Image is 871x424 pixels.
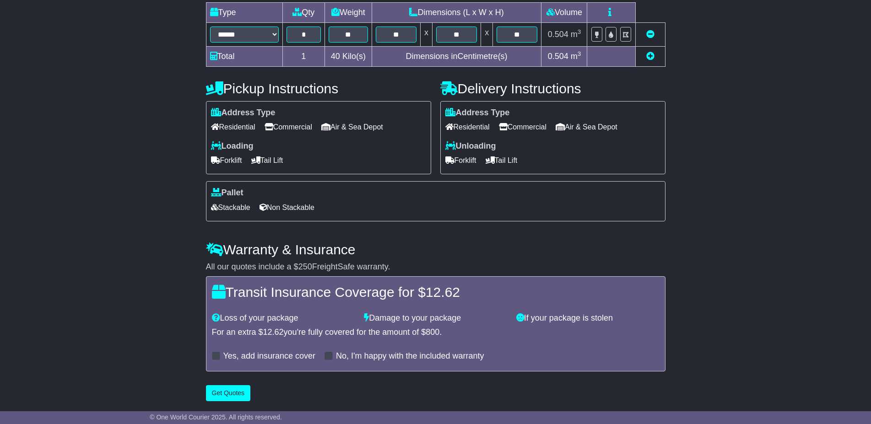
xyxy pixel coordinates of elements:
td: Weight [325,2,372,22]
span: Air & Sea Depot [321,120,383,134]
a: Remove this item [646,30,655,39]
div: All our quotes include a $ FreightSafe warranty. [206,262,665,272]
span: m [571,52,581,61]
span: Residential [211,120,255,134]
sup: 3 [578,28,581,35]
h4: Pickup Instructions [206,81,431,96]
label: No, I'm happy with the included warranty [336,351,484,361]
h4: Transit Insurance Coverage for $ [212,284,660,300]
span: Air & Sea Depot [556,120,617,134]
td: Dimensions in Centimetre(s) [372,46,541,66]
div: Loss of your package [207,313,360,323]
td: 1 [282,46,325,66]
span: m [571,30,581,39]
a: Add new item [646,52,655,61]
td: Volume [541,2,587,22]
div: Damage to your package [359,313,512,323]
span: 12.62 [426,284,460,300]
span: 0.504 [548,52,568,61]
div: If your package is stolen [512,313,664,323]
span: Tail Lift [251,153,283,167]
td: x [481,22,493,46]
span: Tail Lift [486,153,518,167]
td: x [420,22,432,46]
span: Forklift [445,153,476,167]
span: 0.504 [548,30,568,39]
label: Loading [211,141,254,151]
span: 250 [298,262,312,271]
button: Get Quotes [206,385,251,401]
span: © One World Courier 2025. All rights reserved. [150,413,282,421]
span: Non Stackable [260,200,314,215]
label: Unloading [445,141,496,151]
label: Yes, add insurance cover [223,351,315,361]
td: Kilo(s) [325,46,372,66]
span: 40 [331,52,340,61]
label: Address Type [211,108,276,118]
span: Stackable [211,200,250,215]
h4: Warranty & Insurance [206,242,665,257]
span: Commercial [499,120,546,134]
label: Address Type [445,108,510,118]
td: Total [206,46,282,66]
span: 12.62 [263,327,284,337]
span: 800 [426,327,439,337]
div: For an extra $ you're fully covered for the amount of $ . [212,327,660,338]
label: Pallet [211,188,243,198]
sup: 3 [578,50,581,57]
td: Type [206,2,282,22]
span: Residential [445,120,490,134]
h4: Delivery Instructions [440,81,665,96]
td: Qty [282,2,325,22]
td: Dimensions (L x W x H) [372,2,541,22]
span: Forklift [211,153,242,167]
span: Commercial [265,120,312,134]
